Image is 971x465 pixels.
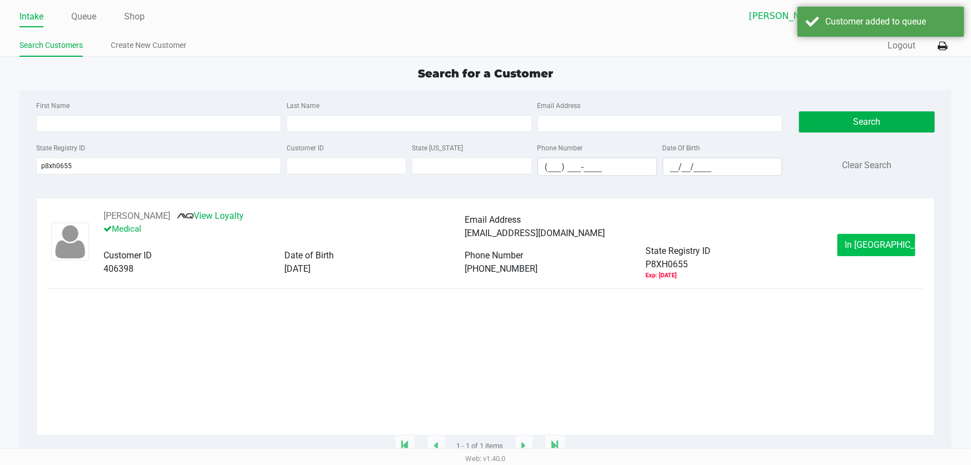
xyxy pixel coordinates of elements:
span: Email Address [465,214,521,225]
label: First Name [36,101,70,111]
span: [PERSON_NAME][GEOGRAPHIC_DATA] [749,9,857,23]
a: Search Customers [19,38,83,52]
span: Search for a Customer [418,67,553,80]
label: Phone Number [538,143,583,153]
input: Format: MM/DD/YYYY [663,158,782,175]
span: [EMAIL_ADDRESS][DOMAIN_NAME] [465,228,605,238]
a: Shop [124,9,145,25]
span: State Registry ID [645,246,711,256]
button: Clear Search [842,159,892,172]
button: Logout [888,39,915,52]
span: Date of Birth [284,250,334,261]
a: Intake [19,9,43,25]
input: Format: (999) 999-9999 [538,158,657,175]
button: See customer info [103,209,170,223]
span: P8XH0655 [645,258,688,271]
app-submit-button: Previous [427,435,446,457]
span: Phone Number [465,250,523,261]
span: [DATE] [284,263,310,274]
span: Web: v1.40.0 [466,454,506,463]
span: In [GEOGRAPHIC_DATA] [845,239,938,250]
a: Queue [71,9,96,25]
a: View Loyalty [177,211,244,221]
span: 1 - 1 of 1 items [457,440,504,452]
app-submit-button: Next [515,435,534,457]
p: Medical [103,223,465,236]
a: Create New Customer [111,38,186,52]
span: 406398 [103,263,134,274]
label: Date Of Birth [663,143,701,153]
label: Last Name [287,101,319,111]
label: State Registry ID [36,143,85,153]
button: Select [864,6,880,26]
label: Email Address [538,101,581,111]
app-submit-button: Move to first page [395,435,416,457]
button: Search [799,111,935,133]
button: In [GEOGRAPHIC_DATA] [837,234,915,256]
label: Customer ID [287,143,324,153]
div: Medical card expired [645,271,677,281]
kendo-maskedtextbox: Format: MM/DD/YYYY [663,158,782,176]
app-submit-button: Move to last page [545,435,566,457]
kendo-maskedtextbox: Format: (999) 999-9999 [538,158,657,176]
div: Customer added to queue [825,15,956,28]
span: [PHONE_NUMBER] [465,263,538,274]
span: Customer ID [103,250,152,261]
label: State [US_STATE] [412,143,463,153]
